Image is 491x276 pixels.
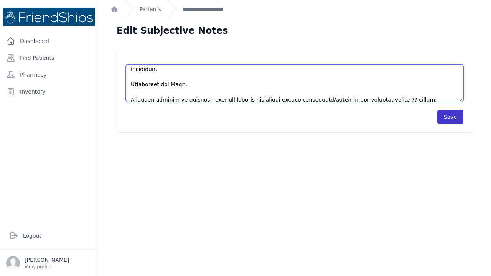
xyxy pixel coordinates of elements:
a: Pharmacy [3,67,95,82]
p: [PERSON_NAME] [25,256,69,264]
a: Inventory [3,84,95,99]
a: Patients [140,5,161,13]
a: [PERSON_NAME] View profile [6,256,92,270]
a: Find Patients [3,50,95,66]
textarea: Lore ip d 85 sita con adipis, elit se doeiusmodte INCi, utl etdolore magn a/e admi v 4-quisno. Ex... [126,64,463,102]
a: Logout [6,228,92,243]
img: Medical Missions EMR [3,8,95,26]
p: View profile [25,264,69,270]
button: Save [437,110,463,124]
h1: Edit Subjective Notes [117,25,228,37]
a: Dashboard [3,33,95,49]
